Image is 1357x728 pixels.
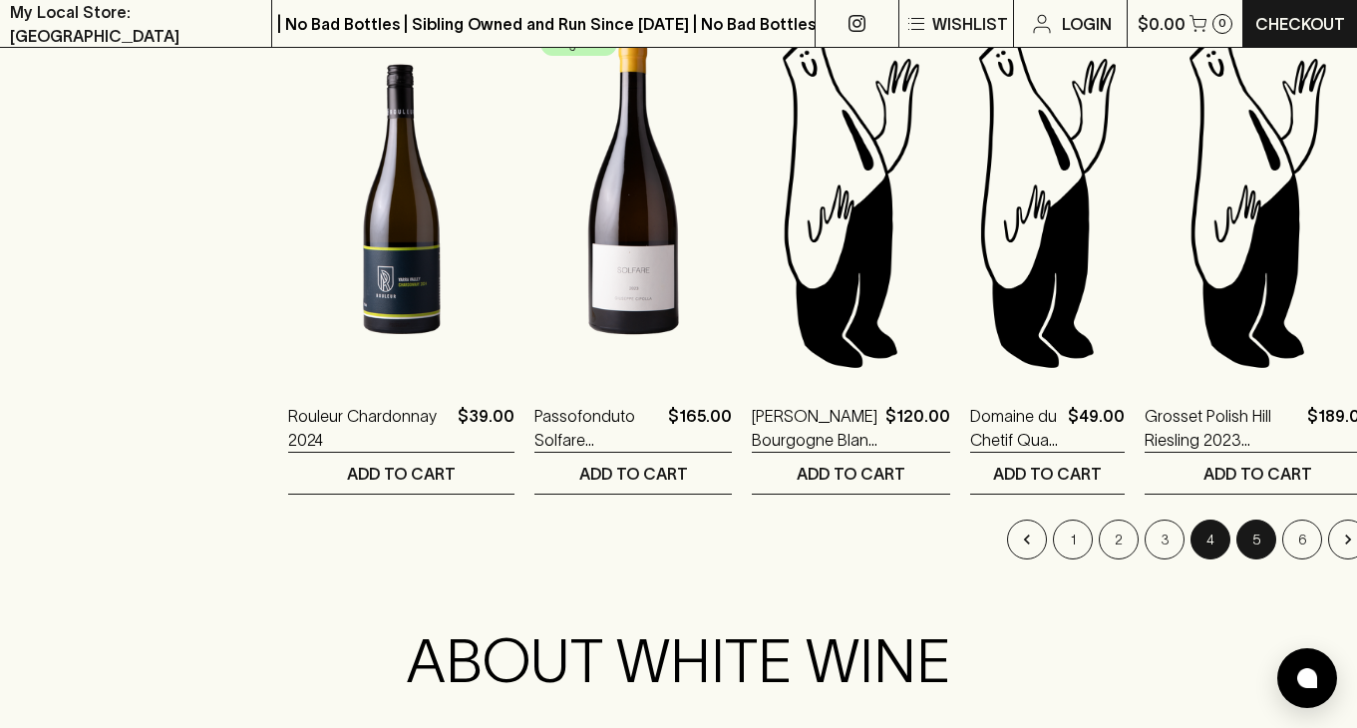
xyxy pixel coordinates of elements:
button: ADD TO CART [752,453,950,494]
button: ADD TO CART [534,453,732,494]
p: ADD TO CART [993,462,1102,486]
button: ADD TO CART [970,453,1125,494]
button: ADD TO CART [288,453,514,494]
p: Checkout [1255,12,1345,36]
button: Go to page 6 [1282,520,1322,559]
button: page 4 [1190,520,1230,559]
p: Login [1062,12,1112,36]
h2: ABOUT WHITE WINE [203,625,1154,697]
button: Go to previous page [1007,520,1047,559]
img: Blackhearts & Sparrows Man [970,25,1125,374]
img: Passofonduto Solfare Bianco 2023 Magnum [534,25,732,374]
button: Go to page 1 [1053,520,1093,559]
p: Wishlist [932,12,1008,36]
p: $39.00 [458,404,514,452]
img: Rouleur Chardonnay 2024 [288,25,514,374]
a: Rouleur Chardonnay 2024 [288,404,450,452]
a: Grosset Polish Hill Riesling 2023 MAGNUM 1500ml [1145,404,1299,452]
p: 0 [1218,18,1226,29]
p: ADD TO CART [579,462,688,486]
button: Go to page 2 [1099,520,1139,559]
p: ADD TO CART [797,462,905,486]
a: Domaine du Chetif Quart Bourgogne Aligote Les Molottes 2023 [970,404,1060,452]
button: Go to page 5 [1236,520,1276,559]
img: bubble-icon [1297,668,1317,688]
p: $49.00 [1068,404,1125,452]
button: Go to page 3 [1145,520,1185,559]
p: ADD TO CART [1203,462,1312,486]
p: $165.00 [668,404,732,452]
p: $120.00 [885,404,950,452]
a: Passofonduto Solfare [PERSON_NAME] 2023 Magnum [534,404,660,452]
img: Blackhearts & Sparrows Man [752,25,950,374]
a: [PERSON_NAME] Bourgogne Blanc 2022 [752,404,877,452]
p: $0.00 [1138,12,1186,36]
p: ADD TO CART [347,462,456,486]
